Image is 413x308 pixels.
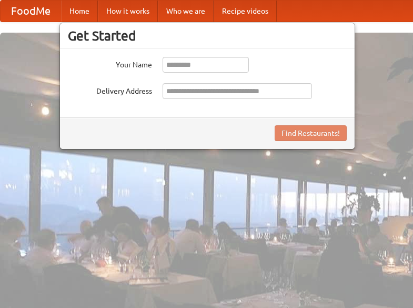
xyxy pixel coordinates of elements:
[1,1,61,22] a: FoodMe
[98,1,158,22] a: How it works
[214,1,277,22] a: Recipe videos
[275,125,347,141] button: Find Restaurants!
[68,28,347,44] h3: Get Started
[68,57,152,70] label: Your Name
[61,1,98,22] a: Home
[68,83,152,96] label: Delivery Address
[158,1,214,22] a: Who we are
